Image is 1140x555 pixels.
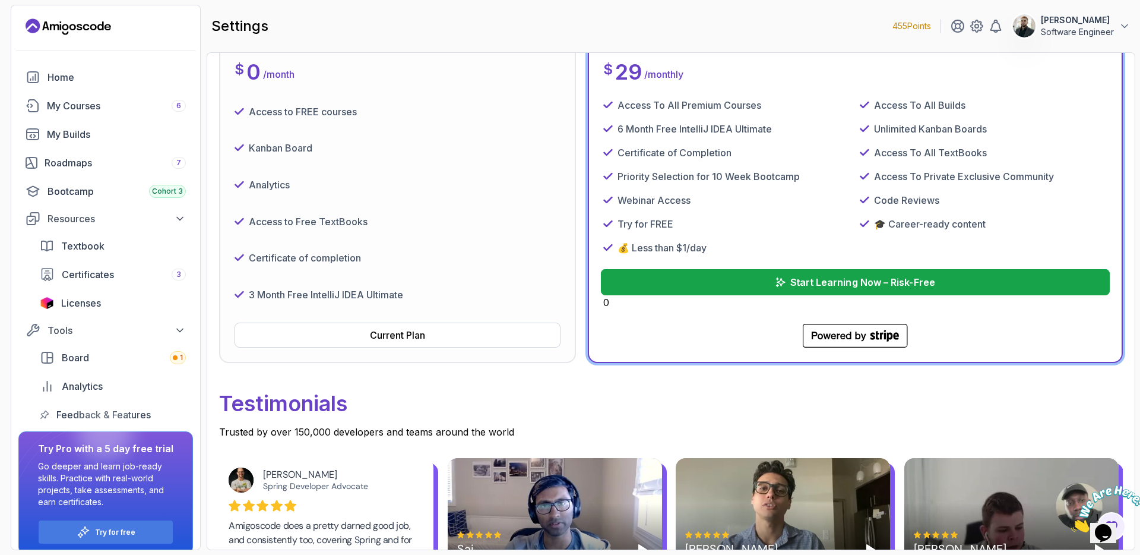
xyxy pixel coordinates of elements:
p: Access To All Builds [874,98,965,112]
img: jetbrains icon [40,297,54,309]
a: Spring Developer Advocate [263,481,368,491]
p: Unlimited Kanban Boards [874,122,987,136]
a: feedback [33,403,193,427]
button: user profile image[PERSON_NAME]Software Engineer [1012,14,1130,38]
div: 0 [603,269,1107,310]
p: Testimonials [219,382,1123,425]
p: Certificate of completion [249,251,361,265]
span: Certificates [62,267,114,282]
p: Webinar Access [617,193,691,207]
p: 29 [615,60,642,84]
p: Priority Selection for 10 Week Bootcamp [617,169,800,184]
p: Certificate of Completion [617,146,731,160]
div: My Courses [47,99,186,113]
a: certificates [33,263,193,286]
span: Analytics [62,379,103,393]
p: Kanban Board [249,141,312,155]
h2: settings [211,17,268,36]
a: Landing page [26,17,111,36]
span: Textbook [61,239,104,253]
img: user profile image [1013,15,1035,37]
a: textbook [33,234,193,258]
p: 0 [246,60,261,84]
div: Roadmaps [45,156,186,170]
p: $ [235,60,244,79]
p: Go deeper and learn job-ready skills. Practice with real-world projects, take assessments, and ea... [38,461,173,508]
p: Access To All Premium Courses [617,98,761,112]
img: Josh Long avatar [229,468,254,493]
a: licenses [33,291,193,315]
a: bootcamp [18,179,193,203]
span: 1 [5,5,9,15]
p: / month [263,67,294,81]
p: 🎓 Career-ready content [874,217,986,231]
p: 3 Month Free IntelliJ IDEA Ultimate [249,288,403,302]
span: 1 [180,353,183,362]
img: Chat attention grabber [5,5,78,52]
p: Code Reviews [874,193,939,207]
p: Analytics [249,178,290,192]
button: Start Learning Now – Risk-Free [601,269,1110,295]
div: Tools [47,323,186,338]
span: Board [62,351,89,365]
button: Try for free [38,520,173,544]
span: Feedback & Features [56,408,151,422]
iframe: chat widget [1066,481,1140,537]
span: 6 [176,101,181,111]
p: Try for FREE [617,217,673,231]
div: Bootcamp [47,184,186,198]
a: board [33,346,193,370]
span: 7 [176,158,181,168]
a: courses [18,94,193,118]
div: Home [47,70,186,84]
p: / monthly [644,67,683,81]
p: Access To All TextBooks [874,146,987,160]
p: Access To Private Exclusive Community [874,169,1054,184]
p: $ [603,60,613,79]
p: Trusted by over 150,000 developers and teams around the world [219,425,1123,439]
p: 6 Month Free IntelliJ IDEA Ultimate [617,122,772,136]
a: home [18,65,193,89]
div: [PERSON_NAME] [263,469,414,481]
a: analytics [33,374,193,398]
a: builds [18,122,193,146]
span: Licenses [61,296,101,310]
p: 455 Points [892,20,931,32]
span: 3 [176,270,181,279]
button: Resources [18,208,193,229]
button: Tools [18,320,193,341]
div: Resources [47,212,186,226]
button: Current Plan [235,323,560,348]
a: Try for free [95,528,135,537]
span: Cohort 3 [152,187,183,196]
p: Start Learning Now – Risk-Free [790,275,935,289]
div: My Builds [47,127,186,141]
p: Software Engineer [1041,26,1114,38]
p: Access to FREE courses [249,105,357,119]
p: [PERSON_NAME] [1041,14,1114,26]
div: Current Plan [370,328,425,342]
p: 💰 Less than $1/day [617,241,707,255]
p: Access to Free TextBooks [249,215,368,229]
a: roadmaps [18,151,193,175]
